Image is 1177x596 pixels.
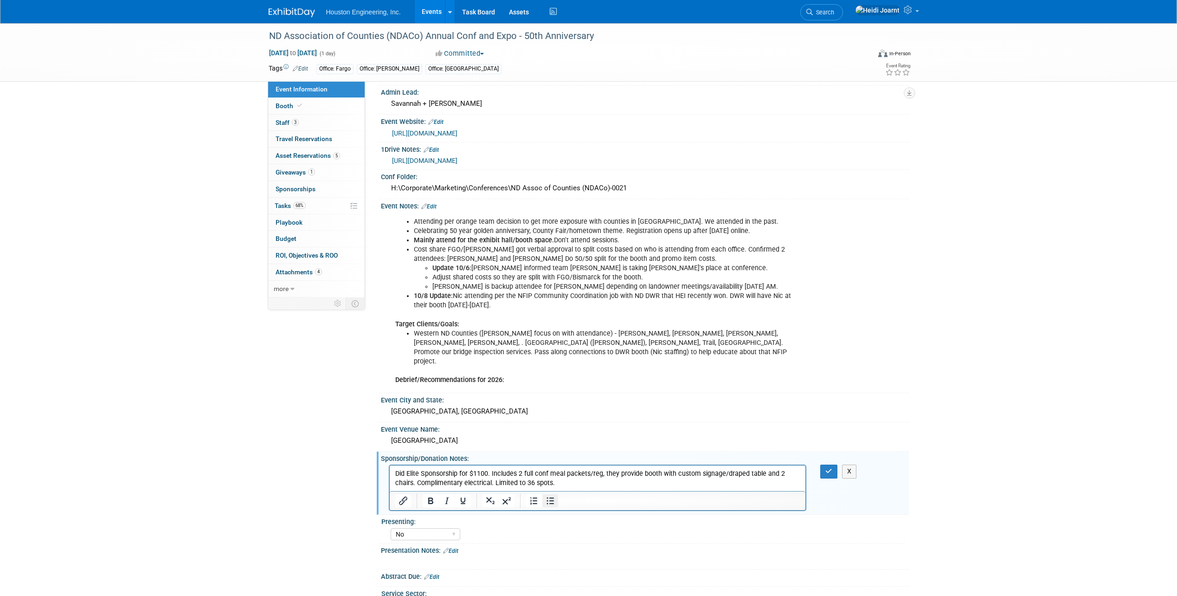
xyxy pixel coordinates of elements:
span: [DATE] [DATE] [269,49,317,57]
div: Abstract Due: [381,570,909,582]
button: X [842,465,857,478]
li: Don't attend sessions. [414,236,801,245]
td: Personalize Event Tab Strip [330,298,346,310]
div: Event Venue Name: [381,422,909,434]
b: Target Clients/Goals: [395,320,459,328]
span: Event Information [276,85,328,93]
td: Toggle Event Tabs [346,298,365,310]
span: Staff [276,119,299,126]
span: 4 [315,268,322,275]
b: Mainly attend for the exhibit hall/booth space. [414,236,554,244]
button: Bold [423,494,438,507]
li: [PERSON_NAME] informed team [PERSON_NAME] is taking [PERSON_NAME]'s place at conference. [432,264,801,273]
a: more [268,281,365,297]
div: Event Format [816,48,911,62]
div: Conf Folder: [381,170,909,181]
span: to [289,49,297,57]
a: Attachments4 [268,264,365,280]
div: Office: Fargo [316,64,354,74]
span: Houston Engineering, Inc. [326,8,401,16]
span: Playbook [276,219,302,226]
a: Edit [424,574,439,580]
span: Attachments [276,268,322,276]
a: Event Information [268,81,365,97]
li: Attending per orange team decision to get more exposure with counties in [GEOGRAPHIC_DATA]. We at... [414,217,801,227]
a: Travel Reservations [268,131,365,147]
li: Nic attending per the NFIP Community Coordination job with ND DWR that HEI recently won. DWR will... [414,292,801,310]
a: ROI, Objectives & ROO [268,247,365,264]
div: Presentation Notes: [381,544,909,556]
div: [GEOGRAPHIC_DATA], [GEOGRAPHIC_DATA] [388,404,902,419]
li: Adjust shared costs so they are split with FGO/Bismarck for the booth. [432,273,801,282]
li: Western ND Counties ([PERSON_NAME] focus on with attendance) - [PERSON_NAME], [PERSON_NAME], [PER... [414,329,801,366]
button: Bullet list [542,494,558,507]
a: Budget [268,231,365,247]
a: Edit [428,119,444,125]
button: Committed [432,49,488,58]
a: Giveaways1 [268,164,365,181]
a: Tasks68% [268,198,365,214]
a: Edit [424,147,439,153]
b: 10/8 Update: [414,292,453,300]
div: [GEOGRAPHIC_DATA] [388,434,902,448]
button: Italic [439,494,455,507]
td: Tags [269,64,308,74]
div: Savannah + [PERSON_NAME] [388,97,902,111]
div: 1Drive Notes: [381,143,909,155]
a: Edit [421,203,437,210]
a: Staff3 [268,115,365,131]
div: Admin Lead: [381,85,909,97]
div: Presenting: [381,515,905,526]
a: Booth [268,98,365,114]
div: Event Notes: [381,199,909,211]
button: Underline [455,494,471,507]
span: (1 day) [319,51,335,57]
a: Sponsorships [268,181,365,197]
span: Sponsorships [276,185,315,193]
b: Debrief/Recommendations for 2026: [395,376,504,384]
button: Insert/edit link [395,494,411,507]
span: Booth [276,102,304,110]
div: Sponsorship/Donation Notes: [381,452,909,463]
i: Booth reservation complete [297,103,302,108]
b: Update 10/6: [432,264,471,272]
a: Asset Reservations5 [268,148,365,164]
span: 5 [333,152,340,159]
span: Giveaways [276,168,315,176]
div: Event Website: [381,115,909,127]
a: Playbook [268,214,365,231]
button: Subscript [482,494,498,507]
a: Search [800,4,843,20]
span: Travel Reservations [276,135,332,143]
a: [URL][DOMAIN_NAME] [392,157,457,164]
span: 3 [292,119,299,126]
button: Superscript [499,494,515,507]
li: Celebrating 50 year golden anniversary, County Fair/hometown theme. Registration opens up after [... [414,227,801,236]
a: [URL][DOMAIN_NAME] [392,130,457,137]
span: Budget [276,235,296,242]
span: Tasks [275,202,306,209]
span: Search [813,9,834,16]
a: Edit [293,65,308,72]
div: Office: [PERSON_NAME] [357,64,422,74]
div: ND Association of Counties (NDACo) Annual Conf and Expo - 50th Anniversary [266,28,856,45]
div: Event City and State: [381,393,909,405]
span: ROI, Objectives & ROO [276,252,338,259]
span: more [274,285,289,292]
div: H:\Corporate\Marketing\Conferences\ND Assoc of Counties (NDACo)-0021 [388,181,902,195]
li: Cost share FGO/[PERSON_NAME] got verbal approval to split costs based on who is attending from ea... [414,245,801,292]
button: Numbered list [526,494,542,507]
div: In-Person [889,50,911,57]
li: [PERSON_NAME] is backup attendee for [PERSON_NAME] depending on landowner meetings/availability [... [432,282,801,292]
span: 68% [293,202,306,209]
iframe: Rich Text Area [390,466,806,491]
div: Event Rating [885,64,910,68]
div: Office: [GEOGRAPHIC_DATA] [425,64,502,74]
img: ExhibitDay [269,8,315,17]
span: Asset Reservations [276,152,340,159]
img: Format-Inperson.png [878,50,888,57]
span: 1 [308,168,315,175]
img: Heidi Joarnt [855,5,900,15]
